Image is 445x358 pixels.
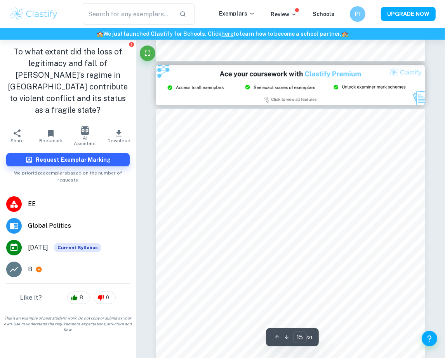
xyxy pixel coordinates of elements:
[75,294,87,302] span: 8
[313,11,334,17] a: Schools
[28,243,48,252] span: [DATE]
[129,41,134,47] button: Report issue
[140,45,155,61] button: Fullscreen
[9,6,59,22] img: Clastify logo
[83,3,173,25] input: Search for any exemplars...
[68,125,102,147] button: AI Assistant
[219,9,255,18] p: Exemplars
[6,46,130,116] h1: To what extent did the loss of legitimacy and fall of [PERSON_NAME]’s regime in [GEOGRAPHIC_DATA]...
[102,125,136,147] button: Download
[10,138,24,143] span: Share
[36,155,111,164] h6: Request Exemplar Marking
[6,153,130,166] button: Request Exemplar Marking
[271,10,297,19] p: Review
[102,294,113,302] span: 0
[6,166,130,183] span: We prioritize exemplars based on the number of requests
[222,31,234,37] a: here
[54,243,101,252] div: This exemplar is based on the current syllabus. Feel free to refer to it for inspiration/ideas wh...
[28,199,130,209] span: EE
[307,334,313,341] span: / 21
[20,293,42,302] h6: Like it?
[3,315,133,333] span: This is an example of past student work. Do not copy or submit as your own. Use to understand the...
[422,331,437,346] button: Help and Feedback
[39,138,63,143] span: Bookmark
[108,138,130,143] span: Download
[81,126,89,135] img: AI Assistant
[342,31,348,37] span: 🏫
[353,10,362,18] h6: PI
[2,30,443,38] h6: We just launched Clastify for Schools. Click to learn how to become a school partner.
[34,125,68,147] button: Bookmark
[381,7,436,21] button: UPGRADE NOW
[28,221,130,231] span: Global Politics
[97,31,104,37] span: 🏫
[28,265,32,274] p: B
[94,292,116,304] div: 0
[156,65,425,105] img: Ad
[54,243,101,252] span: Current Syllabus
[350,6,365,22] button: PI
[67,292,90,304] div: 8
[73,135,97,146] span: AI Assistant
